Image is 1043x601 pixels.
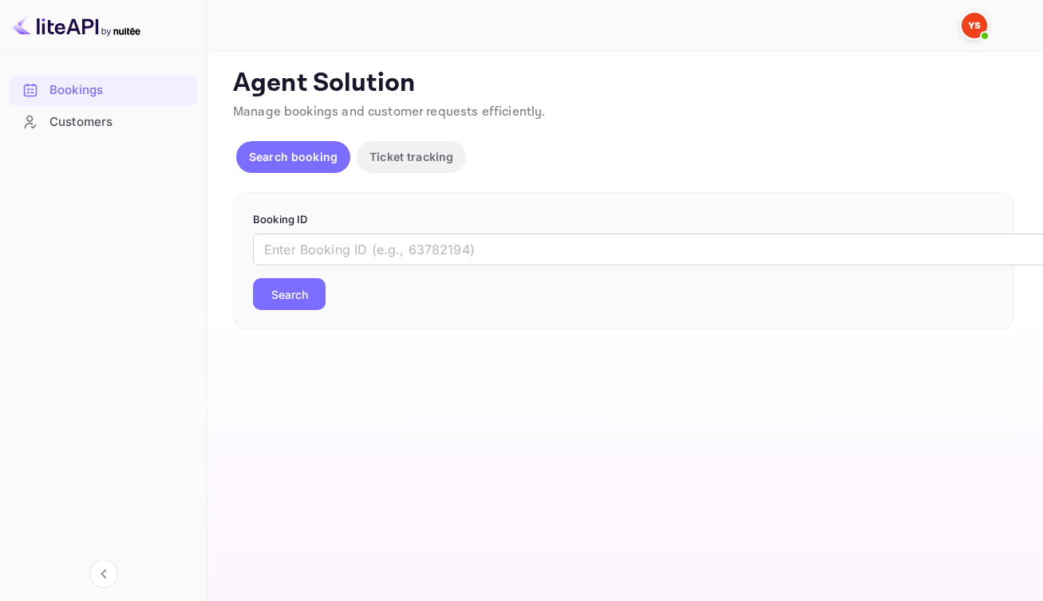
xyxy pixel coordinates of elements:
[249,148,338,165] p: Search booking
[10,107,197,136] a: Customers
[49,113,189,132] div: Customers
[10,75,197,106] div: Bookings
[369,148,453,165] p: Ticket tracking
[233,68,1014,100] p: Agent Solution
[253,278,326,310] button: Search
[233,104,546,120] span: Manage bookings and customer requests efficiently.
[962,13,987,38] img: Yandex Support
[89,560,118,588] button: Collapse navigation
[13,13,140,38] img: LiteAPI logo
[253,212,994,228] p: Booking ID
[10,107,197,138] div: Customers
[10,75,197,104] a: Bookings
[49,81,189,100] div: Bookings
